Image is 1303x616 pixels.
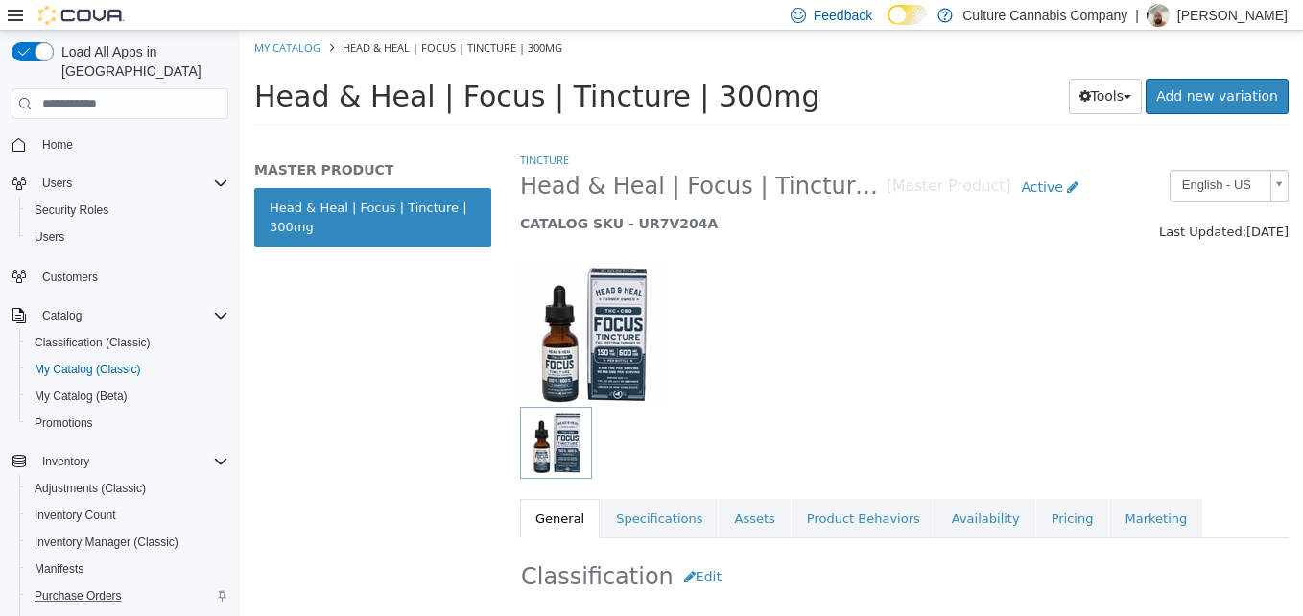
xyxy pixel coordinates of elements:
[829,48,903,83] button: Tools
[42,308,82,323] span: Catalog
[27,412,101,435] a: Promotions
[888,25,888,26] span: Dark Mode
[14,10,81,24] a: My Catalog
[4,130,236,158] button: Home
[1135,4,1139,27] p: |
[962,4,1127,27] p: Culture Cannabis Company
[27,199,116,222] a: Security Roles
[35,508,116,523] span: Inventory Count
[697,468,795,509] a: Availability
[27,412,228,435] span: Promotions
[27,557,91,580] a: Manifests
[796,468,869,509] a: Pricing
[42,137,73,153] span: Home
[552,468,696,509] a: Product Behaviors
[27,584,130,607] a: Purchase Orders
[19,197,236,224] button: Security Roles
[647,149,771,164] small: [Master Product]
[280,468,360,509] a: General
[35,588,122,604] span: Purchase Orders
[4,448,236,475] button: Inventory
[35,481,146,496] span: Adjustments (Classic)
[434,529,492,564] button: Edit
[14,130,251,148] h5: MASTER PRODUCT
[931,140,1023,170] span: English - US
[19,556,236,582] button: Manifests
[27,477,154,500] a: Adjustments (Classic)
[4,262,236,290] button: Customers
[19,502,236,529] button: Inventory Count
[27,331,228,354] span: Classification (Classic)
[906,48,1049,83] a: Add new variation
[35,172,80,195] button: Users
[781,149,822,164] span: Active
[19,356,236,383] button: My Catalog (Classic)
[35,335,151,350] span: Classification (Classic)
[54,42,228,81] span: Load All Apps in [GEOGRAPHIC_DATA]
[42,176,72,191] span: Users
[38,6,125,25] img: Cova
[361,468,478,509] a: Specifications
[280,232,424,376] img: 150
[35,362,141,377] span: My Catalog (Classic)
[280,141,647,171] span: Head & Heal | Focus | Tincture | 300mg
[35,415,93,431] span: Promotions
[27,225,228,249] span: Users
[35,266,106,289] a: Customers
[27,477,228,500] span: Adjustments (Classic)
[27,385,228,408] span: My Catalog (Beta)
[888,5,928,25] input: Dark Mode
[280,122,329,136] a: Tincture
[19,475,236,502] button: Adjustments (Classic)
[869,468,962,509] a: Marketing
[1147,4,1170,27] div: Mykal Anderson
[27,531,186,554] a: Inventory Manager (Classic)
[14,49,580,83] span: Head & Heal | Focus | Tincture | 300mg
[35,304,228,327] span: Catalog
[27,531,228,554] span: Inventory Manager (Classic)
[281,529,1048,564] h2: Classification
[35,264,228,288] span: Customers
[19,529,236,556] button: Inventory Manager (Classic)
[103,10,322,24] span: Head & Heal | Focus | Tincture | 300mg
[35,561,83,577] span: Manifests
[1007,194,1049,208] span: [DATE]
[19,410,236,437] button: Promotions
[19,383,236,410] button: My Catalog (Beta)
[770,139,849,175] a: Active
[27,199,228,222] span: Security Roles
[35,229,64,245] span: Users
[19,582,236,609] button: Purchase Orders
[27,358,149,381] a: My Catalog (Classic)
[27,584,228,607] span: Purchase Orders
[280,184,849,201] h5: CATALOG SKU - UR7V204A
[35,133,81,156] a: Home
[919,194,1007,208] span: Last Updated:
[35,450,97,473] button: Inventory
[19,224,236,250] button: Users
[19,329,236,356] button: Classification (Classic)
[27,557,228,580] span: Manifests
[35,450,228,473] span: Inventory
[35,534,178,550] span: Inventory Manager (Classic)
[479,468,550,509] a: Assets
[35,172,228,195] span: Users
[42,270,98,285] span: Customers
[35,389,128,404] span: My Catalog (Beta)
[27,504,124,527] a: Inventory Count
[27,385,135,408] a: My Catalog (Beta)
[35,304,89,327] button: Catalog
[1177,4,1288,27] p: [PERSON_NAME]
[14,157,251,216] a: Head & Heal | Focus | Tincture | 300mg
[35,202,108,218] span: Security Roles
[27,358,228,381] span: My Catalog (Classic)
[930,139,1049,172] a: English - US
[27,225,72,249] a: Users
[27,504,228,527] span: Inventory Count
[4,302,236,329] button: Catalog
[27,331,158,354] a: Classification (Classic)
[35,132,228,156] span: Home
[42,454,89,469] span: Inventory
[4,170,236,197] button: Users
[814,6,872,25] span: Feedback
